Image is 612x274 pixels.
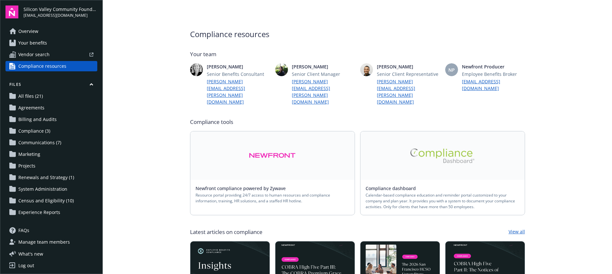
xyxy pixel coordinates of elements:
span: Silicon Valley Community Foundation [24,6,97,13]
span: Compliance (3) [18,126,50,136]
button: Files [5,82,97,90]
a: Agreements [5,103,97,113]
a: System Administration [5,184,97,194]
a: Renewals and Strategy (1) [5,172,97,183]
img: Alt [410,148,475,163]
a: Manage team members [5,237,97,247]
a: [PERSON_NAME][EMAIL_ADDRESS][PERSON_NAME][DOMAIN_NAME] [377,78,440,105]
a: Projects [5,161,97,171]
span: Newfront Producer [462,63,525,70]
span: Experience Reports [18,207,60,218]
span: Communications (7) [18,137,61,148]
span: [PERSON_NAME] [292,63,355,70]
a: [PERSON_NAME][EMAIL_ADDRESS][PERSON_NAME][DOMAIN_NAME] [207,78,270,105]
span: [EMAIL_ADDRESS][DOMAIN_NAME] [24,13,97,18]
span: [PERSON_NAME] [377,63,440,70]
span: Overview [18,26,38,36]
a: Experience Reports [5,207,97,218]
div: Log out [18,260,34,271]
span: Census and Eligibility (10) [18,196,74,206]
img: photo [190,63,203,76]
img: Alt [249,148,296,163]
a: Census and Eligibility (10) [5,196,97,206]
img: photo [360,63,373,76]
a: Compliance dashboard [366,185,421,191]
span: Employee Benefits Broker [462,71,525,77]
a: [EMAIL_ADDRESS][DOMAIN_NAME] [462,78,525,92]
a: Vendor search [5,49,97,60]
button: What's new [5,250,53,257]
span: FAQs [18,225,29,236]
span: Billing and Audits [18,114,57,125]
span: NP [448,66,455,73]
button: Silicon Valley Community Foundation[EMAIL_ADDRESS][DOMAIN_NAME] [24,5,97,18]
a: [PERSON_NAME][EMAIL_ADDRESS][PERSON_NAME][DOMAIN_NAME] [292,78,355,105]
span: [PERSON_NAME] [207,63,270,70]
span: Your team [190,50,525,58]
span: Vendor search [18,49,50,60]
a: Billing and Audits [5,114,97,125]
img: photo [275,63,288,76]
img: navigator-logo.svg [5,5,18,18]
span: What ' s new [18,250,43,257]
a: All files (21) [5,91,97,101]
span: Senior Benefits Consultant [207,71,270,77]
span: Calendar-based compliance education and reminder portal customized to your company and plan year.... [366,192,520,210]
a: Marketing [5,149,97,159]
span: Renewals and Strategy (1) [18,172,74,183]
span: All files (21) [18,91,43,101]
a: Alt [190,131,355,180]
span: Agreements [18,103,44,113]
span: Resource portal providing 24/7 access to human resources and compliance information, training, HR... [196,192,349,204]
span: Projects [18,161,35,171]
span: Compliance resources [190,28,525,40]
span: Senior Client Representative [377,71,440,77]
a: Compliance resources [5,61,97,71]
a: FAQs [5,225,97,236]
span: System Administration [18,184,67,194]
a: Communications (7) [5,137,97,148]
a: Compliance (3) [5,126,97,136]
a: View all [509,228,525,236]
a: Your benefits [5,38,97,48]
a: Newfront compliance powered by Zywave [196,185,291,191]
span: Latest articles on compliance [190,228,263,236]
span: Marketing [18,149,40,159]
span: Compliance resources [18,61,66,71]
a: Alt [360,131,525,180]
span: Your benefits [18,38,47,48]
a: Overview [5,26,97,36]
span: Compliance tools [190,118,525,126]
span: Manage team members [18,237,70,247]
span: Senior Client Manager [292,71,355,77]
